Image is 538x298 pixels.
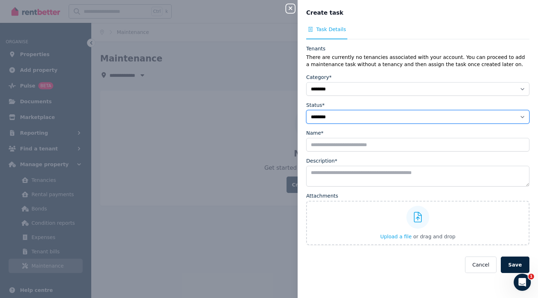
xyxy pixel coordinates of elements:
[501,257,529,273] button: Save
[306,192,338,199] label: Attachments
[514,274,531,291] iframe: Intercom live chat
[528,274,534,279] span: 1
[306,9,343,17] span: Create task
[306,129,323,136] label: Name*
[413,234,455,239] span: or drag and drop
[306,157,337,164] label: Description*
[306,74,332,81] label: Category*
[380,234,412,239] span: Upload a file
[380,233,455,240] button: Upload a file or drag and drop
[306,54,529,68] legend: There are currently no tenancies associated with your account. You can proceed to add a maintenan...
[306,26,529,39] nav: Tabs
[316,26,346,33] span: Task Details
[465,257,496,273] button: Cancel
[306,45,326,52] label: Tenants
[306,101,325,109] label: Status*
